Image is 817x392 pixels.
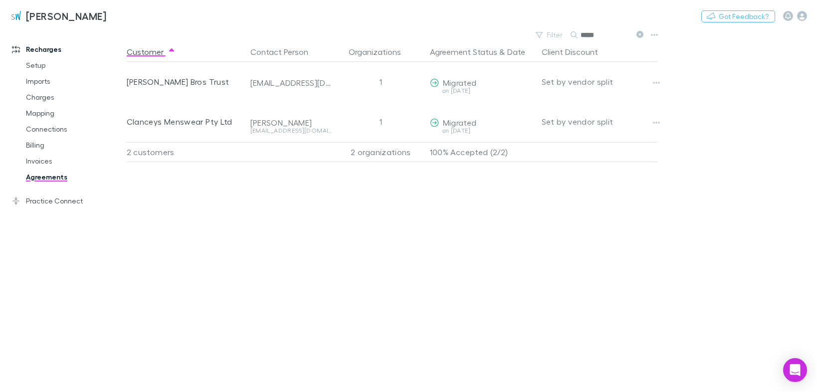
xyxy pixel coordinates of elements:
[349,42,413,62] button: Organizations
[127,42,176,62] button: Customer
[336,102,426,142] div: 1
[127,102,242,142] div: Clanceys Menswear Pty Ltd
[531,29,569,41] button: Filter
[507,42,525,62] button: Date
[430,88,534,94] div: on [DATE]
[16,169,131,185] a: Agreements
[336,142,426,162] div: 2 organizations
[16,153,131,169] a: Invoices
[443,78,477,87] span: Migrated
[2,193,131,209] a: Practice Connect
[26,10,106,22] h3: [PERSON_NAME]
[10,10,22,22] img: Sinclair Wilson's Logo
[430,42,497,62] button: Agreement Status
[542,42,610,62] button: Client Discount
[250,128,332,134] div: [EMAIL_ADDRESS][DOMAIN_NAME]
[250,42,320,62] button: Contact Person
[443,118,477,127] span: Migrated
[16,73,131,89] a: Imports
[16,89,131,105] a: Charges
[2,41,131,57] a: Recharges
[250,78,332,88] div: [EMAIL_ADDRESS][DOMAIN_NAME]
[783,358,807,382] div: Open Intercom Messenger
[16,105,131,121] a: Mapping
[16,121,131,137] a: Connections
[701,10,775,22] button: Got Feedback?
[336,62,426,102] div: 1
[4,4,112,28] a: [PERSON_NAME]
[430,143,534,162] p: 100% Accepted (2/2)
[127,62,242,102] div: [PERSON_NAME] Bros Trust
[430,42,534,62] div: &
[542,102,657,142] div: Set by vendor split
[542,62,657,102] div: Set by vendor split
[250,118,332,128] div: [PERSON_NAME]
[16,57,131,73] a: Setup
[127,142,246,162] div: 2 customers
[16,137,131,153] a: Billing
[430,128,534,134] div: on [DATE]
